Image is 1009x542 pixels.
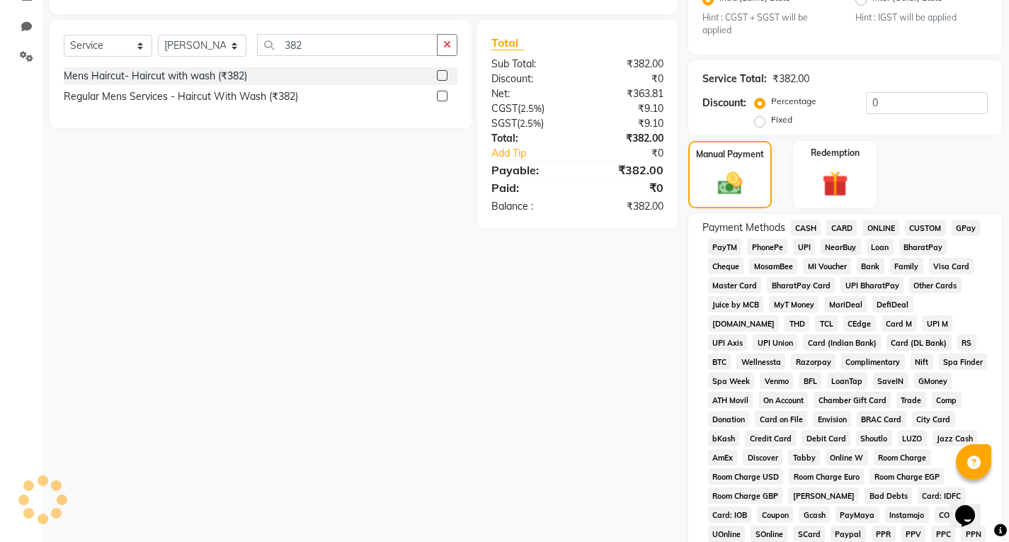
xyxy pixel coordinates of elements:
[914,373,952,389] span: GMoney
[901,526,926,542] span: PPV
[593,146,674,161] div: ₹0
[577,57,673,72] div: ₹382.00
[708,411,750,427] span: Donation
[911,354,933,370] span: Nift
[577,86,673,101] div: ₹363.81
[939,354,988,370] span: Spa Finder
[856,430,892,446] span: Shoutlo
[799,507,830,523] span: Gcash
[491,102,518,115] span: CGST
[896,392,926,408] span: Trade
[843,315,876,332] span: CEdge
[749,258,797,274] span: MosamBee
[743,449,782,465] span: Discover
[933,430,978,446] span: Jazz Cash
[520,118,541,129] span: 2.5%
[771,113,792,126] label: Fixed
[708,277,762,293] span: Master Card
[918,487,966,504] span: Card: IDFC
[751,526,787,542] span: SOnline
[710,169,750,198] img: _cash.svg
[791,220,821,236] span: CASH
[708,507,752,523] span: Card: IOB
[793,239,815,255] span: UPI
[882,315,917,332] span: Card M
[873,373,908,389] span: SaveIN
[708,526,746,542] span: UOnline
[899,239,947,255] span: BharatPay
[789,468,864,485] span: Room Charge Euro
[481,57,577,72] div: Sub Total:
[855,11,988,24] small: Hint : IGST will be applied
[912,411,955,427] span: City Card
[952,220,981,236] span: GPay
[481,116,577,131] div: ( )
[815,315,838,332] span: TCL
[887,334,952,351] span: Card (DL Bank)
[831,526,866,542] span: Paypal
[702,11,835,38] small: Hint : CGST + SGST will be applied
[769,296,819,312] span: MyT Money
[957,334,976,351] span: RS
[481,131,577,146] div: Total:
[702,96,746,111] div: Discount:
[799,373,821,389] span: BFL
[64,89,298,104] div: Regular Mens Services - Haircut With Wash (₹382)
[577,179,673,196] div: ₹0
[874,449,931,465] span: Room Charge
[577,72,673,86] div: ₹0
[961,526,986,542] span: PPN
[841,354,905,370] span: Complimentary
[870,468,944,485] span: Room Charge EGP
[708,315,780,332] span: [DOMAIN_NAME]
[745,430,796,446] span: Credit Card
[840,277,903,293] span: UPI BharatPay
[802,430,850,446] span: Debit Card
[793,526,825,542] span: SCard
[791,354,836,370] span: Razorpay
[481,199,577,214] div: Balance :
[785,315,809,332] span: THD
[865,487,912,504] span: Bad Debts
[753,334,797,351] span: UPI Union
[257,34,438,56] input: Search or Scan
[824,296,867,312] span: MariDeal
[885,507,929,523] span: Instamojo
[771,95,816,108] label: Percentage
[481,179,577,196] div: Paid:
[757,507,793,523] span: Coupon
[814,392,891,408] span: Chamber Gift Card
[788,487,859,504] span: [PERSON_NAME]
[481,72,577,86] div: Discount:
[64,69,247,84] div: Mens Haircut- Haircut with wash (₹382)
[708,449,738,465] span: AmEx
[872,526,896,542] span: PPR
[577,162,673,179] div: ₹382.00
[708,239,742,255] span: PayTM
[708,487,783,504] span: Room Charge GBP
[932,392,962,408] span: Comp
[708,354,731,370] span: BTC
[923,315,953,332] span: UPI M
[696,148,764,161] label: Manual Payment
[758,392,808,408] span: On Account
[708,258,744,274] span: Cheque
[708,430,740,446] span: bKash
[862,220,899,236] span: ONLINE
[909,277,962,293] span: Other Cards
[708,296,764,312] span: Juice by MCB
[767,277,835,293] span: BharatPay Card
[857,411,906,427] span: BRAC Card
[814,168,856,200] img: _gift.svg
[481,162,577,179] div: Payable:
[491,117,517,130] span: SGST
[577,116,673,131] div: ₹9.10
[755,411,807,427] span: Card on File
[890,258,923,274] span: Family
[935,507,971,523] span: COnline
[836,507,879,523] span: PayMaya
[857,258,884,274] span: Bank
[577,131,673,146] div: ₹382.00
[736,354,785,370] span: Wellnessta
[491,35,524,50] span: Total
